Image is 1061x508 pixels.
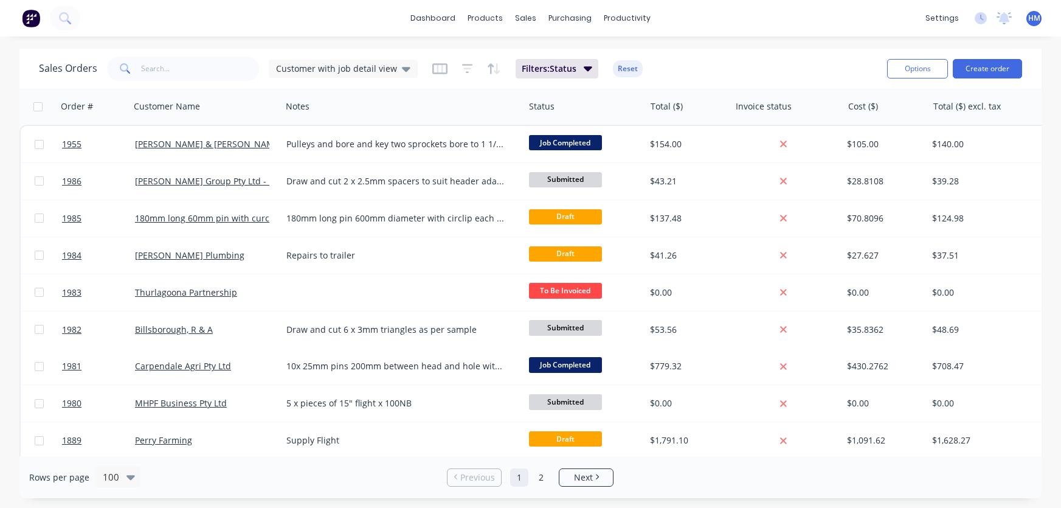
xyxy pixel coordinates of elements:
[529,246,602,262] span: Draft
[62,360,81,372] span: 1981
[135,287,237,298] a: Thurlagoona Partnership
[650,434,721,447] div: $1,791.10
[509,9,542,27] div: sales
[62,348,135,384] a: 1981
[932,175,1059,187] div: $39.28
[461,9,509,27] div: products
[62,385,135,422] a: 1980
[598,9,657,27] div: productivity
[933,100,1001,113] div: Total ($) excl. tax
[522,63,576,75] span: Filters: Status
[62,212,81,224] span: 1985
[650,175,721,187] div: $43.21
[932,360,1059,372] div: $708.47
[847,138,918,150] div: $105.00
[574,471,593,484] span: Next
[651,100,683,113] div: Total ($)
[62,138,81,150] span: 1955
[286,360,508,372] div: 10x 25mm pins 200mm between head and hole with 75od head 10mm thick welded on
[932,324,1059,336] div: $48.69
[62,287,81,299] span: 1983
[932,434,1059,447] div: $1,628.27
[559,471,613,484] a: Next page
[442,468,618,487] ul: Pagination
[650,249,721,262] div: $41.26
[848,100,878,113] div: Cost ($)
[135,212,324,224] a: 180mm long 60mm pin with curclips each end
[932,287,1059,299] div: $0.00
[286,212,508,224] div: 180mm long pin 600mm diameter with circlip each end same as snapped sample
[847,175,918,187] div: $28.8108
[135,138,282,150] a: [PERSON_NAME] & [PERSON_NAME]
[529,394,602,409] span: Submitted
[613,60,643,77] button: Reset
[62,274,135,311] a: 1983
[953,59,1022,78] button: Create order
[529,357,602,372] span: Job Completed
[932,212,1059,224] div: $124.98
[529,172,602,187] span: Submitted
[286,324,508,336] div: Draw and cut 6 x 3mm triangles as per sample
[286,138,508,150] div: Pulleys and bore and key two sprockets bore to 1 1/4 and key to 5/16
[529,320,602,335] span: Submitted
[134,100,200,113] div: Customer Name
[516,59,598,78] button: Filters:Status
[650,324,721,336] div: $53.56
[510,468,528,487] a: Page 1 is your current page
[62,397,81,409] span: 1980
[286,249,508,262] div: Repairs to trailer
[460,471,495,484] span: Previous
[22,9,40,27] img: Factory
[650,138,721,150] div: $154.00
[62,126,135,162] a: 1955
[847,397,918,409] div: $0.00
[62,237,135,274] a: 1984
[62,163,135,200] a: 1986
[29,471,89,484] span: Rows per page
[932,397,1059,409] div: $0.00
[847,324,918,336] div: $35.8362
[919,9,965,27] div: settings
[276,62,397,75] span: Customer with job detail view
[529,431,602,447] span: Draft
[932,138,1059,150] div: $140.00
[847,287,918,299] div: $0.00
[736,100,792,113] div: Invoice status
[62,434,81,447] span: 1889
[650,360,721,372] div: $779.32
[62,200,135,237] a: 1985
[932,249,1059,262] div: $37.51
[135,249,244,261] a: [PERSON_NAME] Plumbing
[650,287,721,299] div: $0.00
[847,434,918,447] div: $1,091.62
[532,468,550,487] a: Page 2
[847,360,918,372] div: $430.2762
[847,249,918,262] div: $27.627
[135,175,336,187] a: [PERSON_NAME] Group Pty Ltd - Black Truck & Ag
[62,422,135,459] a: 1889
[529,283,602,298] span: To Be Invoiced
[135,434,192,446] a: Perry Farming
[448,471,501,484] a: Previous page
[847,212,918,224] div: $70.8096
[62,175,81,187] span: 1986
[887,59,948,78] button: Options
[650,397,721,409] div: $0.00
[286,434,508,447] div: Supply Flight
[286,397,508,409] div: 5 x pieces of 15" flight x 100NB
[542,9,598,27] div: purchasing
[529,209,602,224] span: Draft
[141,57,260,81] input: Search...
[135,324,213,335] a: Billsborough, R & A
[135,397,227,409] a: MHPF Business Pty Ltd
[1028,13,1040,24] span: HM
[62,311,135,348] a: 1982
[39,63,97,74] h1: Sales Orders
[529,135,602,150] span: Job Completed
[529,100,555,113] div: Status
[404,9,461,27] a: dashboard
[286,100,309,113] div: Notes
[62,249,81,262] span: 1984
[61,100,93,113] div: Order #
[62,324,81,336] span: 1982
